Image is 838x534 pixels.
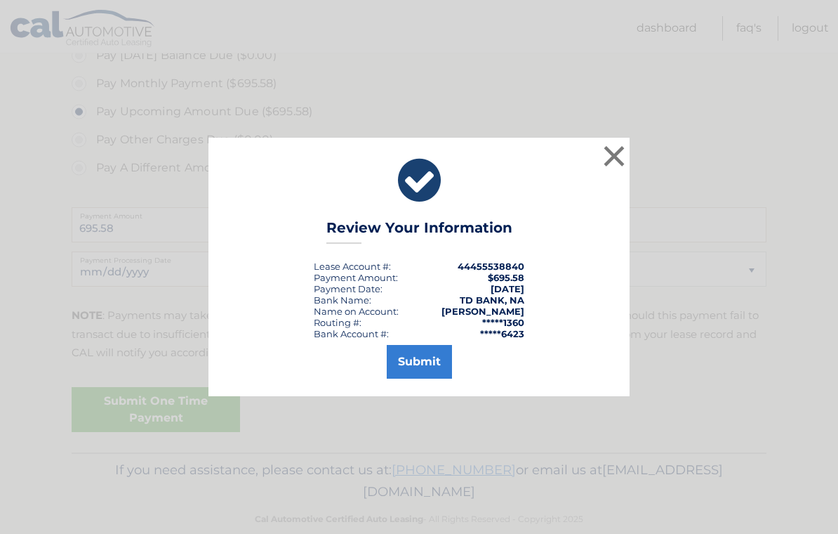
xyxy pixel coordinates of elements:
[314,328,389,339] div: Bank Account #:
[600,142,628,170] button: ×
[460,294,524,306] strong: TD BANK, NA
[488,272,524,283] span: $695.58
[314,306,399,317] div: Name on Account:
[314,317,361,328] div: Routing #:
[314,272,398,283] div: Payment Amount:
[387,345,452,379] button: Submit
[441,306,524,317] strong: [PERSON_NAME]
[314,283,383,294] div: :
[458,261,524,272] strong: 44455538840
[314,294,371,306] div: Bank Name:
[314,283,380,294] span: Payment Date
[314,261,391,272] div: Lease Account #:
[326,219,512,244] h3: Review Your Information
[491,283,524,294] span: [DATE]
